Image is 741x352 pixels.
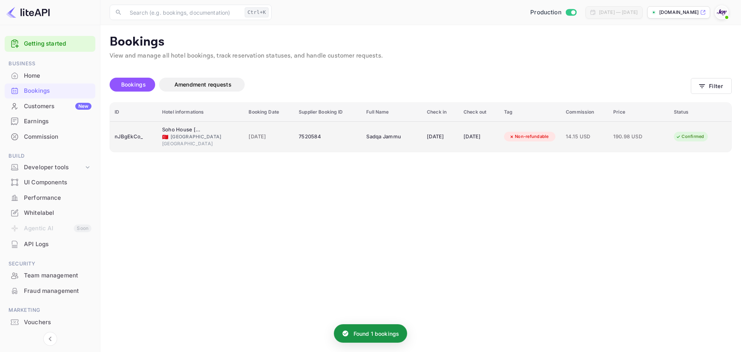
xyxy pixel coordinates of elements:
[24,271,91,280] div: Team management
[613,133,652,141] span: 190.98 USD
[299,131,357,143] div: 7520584
[24,178,91,187] div: UI Components
[110,34,732,50] p: Bookings
[5,315,95,330] div: Vouchers
[174,81,232,88] span: Amendment requests
[162,134,168,139] span: Türkiye
[691,78,732,94] button: Filter
[354,330,399,338] p: Found 1 bookings
[499,103,561,122] th: Tag
[5,268,95,283] div: Team management
[5,268,95,282] a: Team management
[24,287,91,296] div: Fraud management
[659,9,699,16] p: [DOMAIN_NAME]
[5,237,95,252] div: API Logs
[599,9,638,16] div: [DATE] — [DATE]
[24,39,91,48] a: Getting started
[110,51,732,61] p: View and manage all hotel bookings, track reservation statuses, and handle customer requests.
[464,131,495,143] div: [DATE]
[530,8,562,17] span: Production
[245,7,269,17] div: Ctrl+K
[110,78,691,92] div: account-settings tabs
[5,175,95,189] a: UI Components
[422,103,459,122] th: Check in
[561,103,609,122] th: Commission
[366,131,405,143] div: Sadqa Jammu
[125,5,242,20] input: Search (e.g. bookings, documentation)
[5,190,95,205] a: Performance
[157,103,244,122] th: Hotel informations
[5,99,95,113] a: CustomersNew
[5,68,95,83] a: Home
[5,175,95,190] div: UI Components
[24,209,91,218] div: Whitelabel
[427,131,454,143] div: [DATE]
[5,237,95,251] a: API Logs
[294,103,362,122] th: Supplier Booking ID
[110,103,731,152] table: booking table
[5,284,95,298] a: Fraud management
[24,71,91,80] div: Home
[527,8,579,17] div: Switch to Sandbox mode
[671,132,709,141] div: Confirmed
[110,103,157,122] th: ID
[162,133,239,140] div: [GEOGRAPHIC_DATA]
[5,36,95,52] div: Getting started
[5,99,95,114] div: CustomersNew
[24,318,91,327] div: Vouchers
[566,133,604,141] span: 14.15 USD
[5,83,95,98] a: Bookings
[459,103,499,122] th: Check out
[43,332,57,346] button: Collapse navigation
[244,103,294,122] th: Booking Date
[24,133,91,141] div: Commission
[24,102,91,111] div: Customers
[5,315,95,329] a: Vouchers
[162,126,201,134] div: Soho House Istanbul
[5,114,95,129] div: Earnings
[24,87,91,95] div: Bookings
[5,306,95,315] span: Marketing
[5,60,95,68] span: Business
[609,103,669,122] th: Price
[5,114,95,128] a: Earnings
[24,240,91,249] div: API Logs
[121,81,146,88] span: Bookings
[669,103,731,122] th: Status
[5,152,95,160] span: Build
[24,163,84,172] div: Developer tools
[716,6,728,19] img: With Joy
[5,206,95,220] a: Whitelabel
[75,103,91,110] div: New
[6,6,50,19] img: LiteAPI logo
[504,132,554,141] div: Non-refundable
[115,131,153,143] div: nJBgEkCo_
[24,117,91,126] div: Earnings
[24,194,91,202] div: Performance
[162,140,239,147] div: [GEOGRAPHIC_DATA]
[5,129,95,144] a: Commission
[5,161,95,174] div: Developer tools
[5,260,95,268] span: Security
[249,133,289,141] span: [DATE]
[362,103,422,122] th: Full Name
